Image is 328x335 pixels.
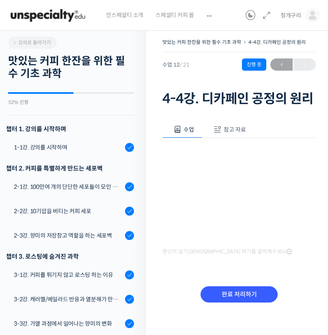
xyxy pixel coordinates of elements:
[14,319,123,328] div: 3-3강. 가열 과정에서 일어나는 향미의 변화
[14,207,123,216] div: 2-2강. 10기압을 버티는 커피 세포
[201,286,278,303] input: 완료 처리하기
[270,59,293,70] span: ←
[162,62,190,67] span: 수업 12
[180,61,190,68] span: / 21
[8,55,134,80] h2: 맛있는 커피 한잔을 위한 필수 기초 과학
[162,91,316,106] h1: 4-4강. 디카페인 공정의 원리
[6,163,134,174] div: 챕터 2. 커피를 특별하게 만드는 세포벽
[162,249,292,255] span: 영상이 끊기[DEMOGRAPHIC_DATA] 여기를 클릭해주세요
[183,126,194,133] span: 수업
[242,58,266,71] div: 진행 중
[14,182,123,191] div: 2-1강. 100만여 개의 단단한 세포들이 모인 커피 생두
[14,231,123,240] div: 2-3강. 향미의 저장창고 역할을 하는 세포벽
[248,39,306,45] a: 4-4강. 디카페인 공정의 원리
[6,251,134,262] div: 챕터 3. 로스팅에 숨겨진 과학
[14,143,123,152] div: 1-1강. 강의를 시작하며
[162,39,241,45] a: 맛있는 커피 한잔을 위한 필수 기초 과학
[281,12,301,19] span: 청개구리
[8,100,134,105] div: 52% 진행
[14,295,123,304] div: 3-2강. 캐러멜/메일라드 반응과 열분해가 만드는 향기 물질
[12,39,51,45] span: 강의로 돌아가기
[8,37,57,49] a: 강의로 돌아가기
[224,126,246,133] span: 참고 자료
[14,270,123,279] div: 3-1강. 커피를 튀기지 않고 로스팅 하는 이유
[6,123,134,134] h3: 챕터 1. 강의를 시작하며
[270,58,293,71] a: ←이전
